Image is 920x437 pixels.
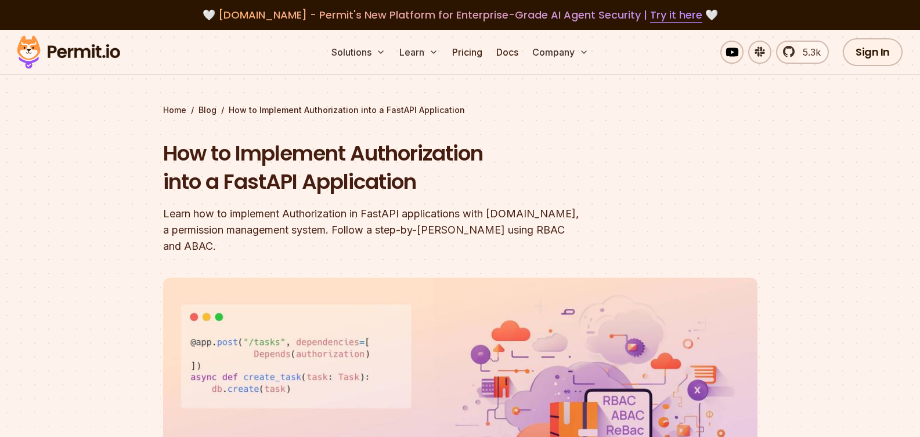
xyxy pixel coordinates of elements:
[843,38,903,66] a: Sign In
[218,8,702,22] span: [DOMAIN_NAME] - Permit's New Platform for Enterprise-Grade AI Agent Security |
[163,139,609,196] h1: How to Implement Authorization into a FastAPI Application
[448,41,487,64] a: Pricing
[796,45,821,59] span: 5.3k
[650,8,702,23] a: Try it here
[163,104,186,116] a: Home
[163,206,609,254] div: Learn how to implement Authorization in FastAPI applications with [DOMAIN_NAME], a permission man...
[28,7,892,23] div: 🤍 🤍
[492,41,523,64] a: Docs
[163,104,757,116] div: / /
[528,41,593,64] button: Company
[327,41,390,64] button: Solutions
[12,32,125,72] img: Permit logo
[395,41,443,64] button: Learn
[199,104,217,116] a: Blog
[776,41,829,64] a: 5.3k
